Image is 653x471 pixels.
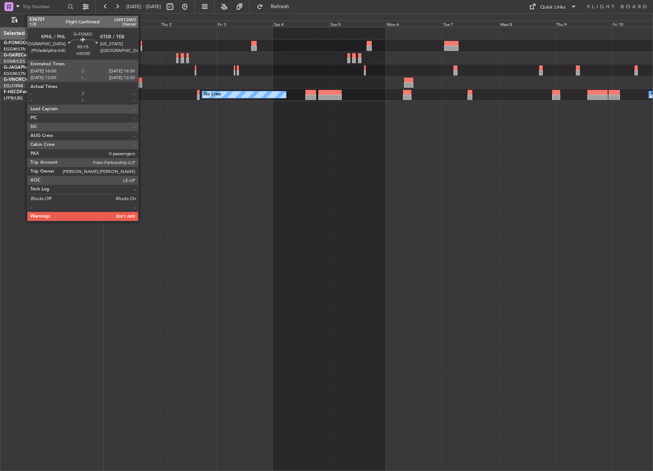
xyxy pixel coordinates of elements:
[4,95,23,101] a: LFPB/LBG
[4,78,54,82] a: G-VNORChallenger 650
[4,46,26,52] a: EGGW/LTN
[204,89,221,100] div: No Crew
[160,20,216,27] div: Thu 2
[4,59,26,64] a: EGNR/CEG
[4,83,23,89] a: EGLF/FAB
[499,20,555,27] div: Wed 8
[103,20,160,27] div: Wed 1
[265,4,296,9] span: Refresh
[104,15,117,21] div: [DATE]
[442,20,498,27] div: Tue 7
[23,1,65,12] input: Trip Number
[4,71,26,76] a: EGGW/LTN
[8,14,81,26] button: Only With Activity
[540,4,565,11] div: Quick Links
[4,65,47,70] a: G-JAGAPhenom 300
[4,78,22,82] span: G-VNOR
[385,20,442,27] div: Mon 6
[4,90,40,94] a: F-HECDFalcon 7X
[19,18,78,23] span: Only With Activity
[4,65,21,70] span: G-JAGA
[4,41,23,45] span: G-FOMO
[329,20,385,27] div: Sun 5
[4,53,21,58] span: G-GARE
[126,3,161,10] span: [DATE] - [DATE]
[273,20,329,27] div: Sat 4
[525,1,580,13] button: Quick Links
[216,20,273,27] div: Fri 3
[4,53,65,58] a: G-GARECessna Citation XLS+
[4,41,48,45] a: G-FOMOGlobal 6000
[253,1,298,13] button: Refresh
[555,20,611,27] div: Thu 9
[4,90,20,94] span: F-HECD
